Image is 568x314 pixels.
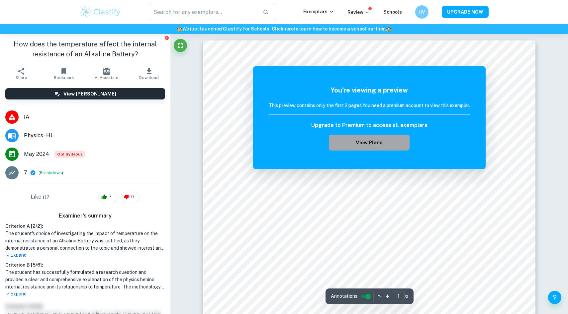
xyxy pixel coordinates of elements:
[5,252,165,259] p: Expand
[79,5,122,19] img: Clastify logo
[43,64,85,83] button: Bookmark
[54,75,74,80] span: Bookmark
[85,64,128,83] button: AI Assistant
[5,230,165,252] h1: The student's choice of investigating the impact of temperature on the internal resistance of an ...
[269,102,470,109] h6: This preview contains only the first 2 pages. You need a premium account to view this exemplar.
[105,194,115,200] span: 7
[24,113,165,121] span: IA
[548,291,561,304] button: Help and Feedback
[415,5,428,19] button: HV
[418,8,426,16] h6: HV
[128,64,170,83] button: Download
[311,121,427,129] h6: Upgrade to Premium to access all exemplars
[164,35,169,40] button: Report issue
[5,261,165,269] h6: Criterion B [ 5 / 6 ]:
[1,25,567,32] h6: We just launched Clastify for Schools. Click to learn how to become a school partner.
[5,88,165,99] button: View [PERSON_NAME]
[63,90,116,97] h6: View [PERSON_NAME]
[303,8,334,15] p: Exemplars
[383,9,402,15] a: Schools
[269,85,470,95] h5: You're viewing a preview
[331,293,357,300] span: Annotations
[95,75,119,80] span: AI Assistant
[40,170,62,176] button: Breakdown
[5,269,165,290] h1: The student has successfully formulated a research question and provided a clear and comprehensiv...
[128,194,138,200] span: 0
[386,26,392,31] span: 🏫
[31,193,49,201] h6: Like it?
[5,39,165,59] h1: How does the temperature affect the internal resistance of an Alkaline Battery?
[24,150,49,158] span: May 2024
[347,9,370,16] p: Review
[5,290,165,297] p: Expand
[177,26,182,31] span: 🏫
[174,39,187,52] button: Fullscreen
[5,222,165,230] h6: Criterion A [ 2 / 2 ]:
[283,26,294,31] a: here
[139,75,159,80] span: Download
[442,6,489,18] button: UPGRADE NOW
[39,170,63,176] span: ( )
[3,212,168,220] h6: Examiner's summary
[16,75,27,80] span: Share
[54,151,85,158] span: Old Syllabus
[24,169,27,177] p: 7
[329,135,409,151] button: View Plans
[405,293,408,299] span: / 2
[54,151,85,158] div: Starting from the May 2025 session, the Physics IA requirements have changed. It's OK to refer to...
[24,132,165,140] span: Physics - HL
[149,3,257,21] input: Search for any exemplars...
[103,68,110,75] img: AI Assistant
